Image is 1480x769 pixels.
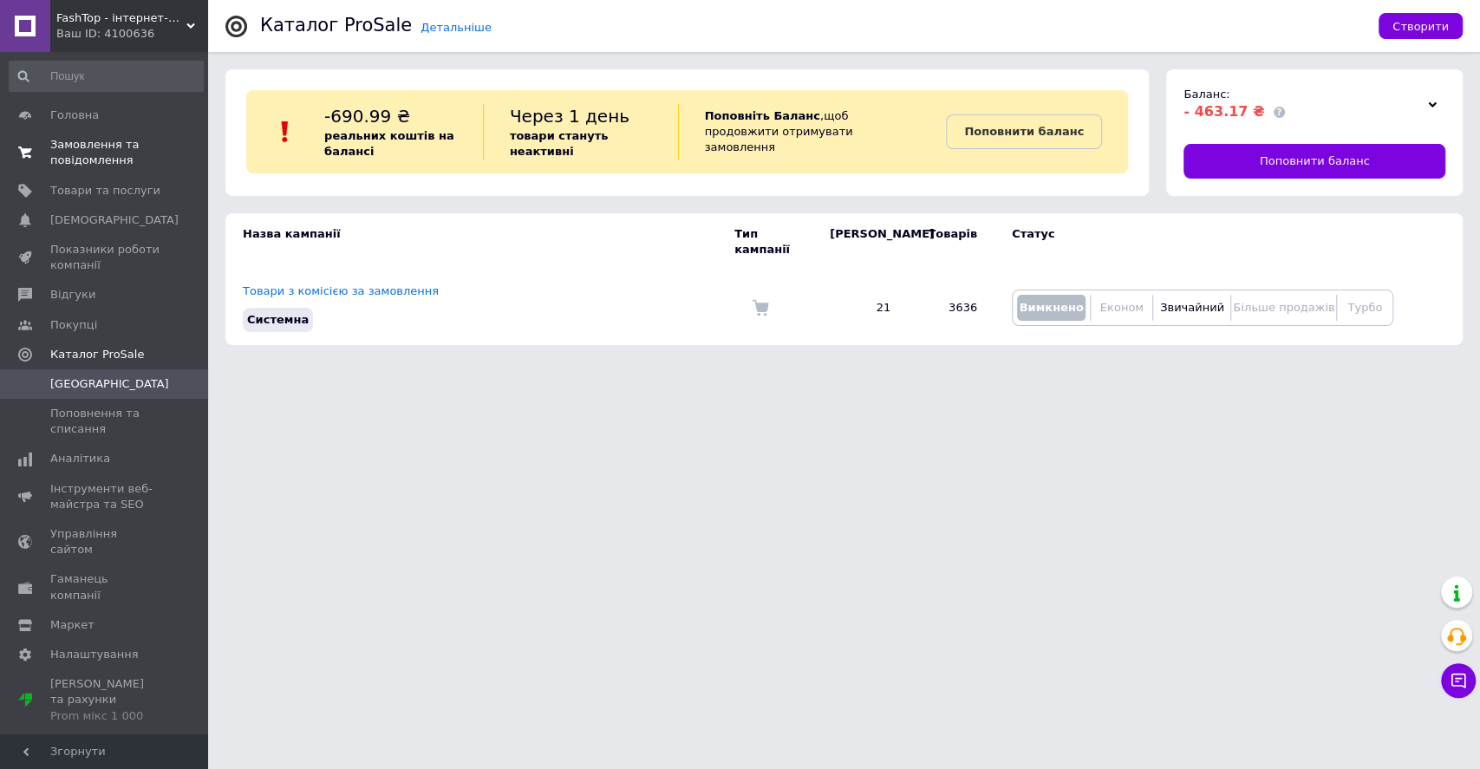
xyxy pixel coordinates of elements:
span: Більше продажів [1233,301,1334,314]
span: Вимкнено [1019,301,1083,314]
span: Маркет [50,617,95,633]
span: Інструменти веб-майстра та SEO [50,481,160,512]
td: Назва кампанії [225,213,734,270]
td: 21 [812,270,908,345]
span: Показники роботи компанії [50,242,160,273]
td: Тип кампанії [734,213,812,270]
span: Економ [1100,301,1144,314]
span: Аналітика [50,451,110,466]
span: [GEOGRAPHIC_DATA] [50,376,169,392]
span: Налаштування [50,647,139,662]
span: Замовлення та повідомлення [50,137,160,168]
span: Управління сайтом [50,526,160,557]
td: Товарів [908,213,994,270]
a: Детальніше [421,21,492,34]
b: реальних коштів на балансі [324,129,454,158]
span: Покупці [50,317,97,333]
button: Економ [1095,295,1148,321]
img: Комісія за замовлення [752,299,769,316]
span: [PERSON_NAME] та рахунки [50,676,160,724]
span: Гаманець компанії [50,571,160,603]
div: Каталог ProSale [260,16,412,35]
div: Ваш ID: 4100636 [56,26,208,42]
a: Поповнити баланс [946,114,1102,149]
span: Системна [247,313,309,326]
a: Товари з комісією за замовлення [243,284,439,297]
span: Товари та послуги [50,183,160,199]
div: Prom мікс 1 000 [50,708,160,724]
span: Звичайний [1160,301,1224,314]
span: - 463.17 ₴ [1183,103,1264,120]
div: , щоб продовжити отримувати замовлення [678,104,947,160]
b: Поповнити баланс [964,125,1084,138]
span: Через 1 день [510,106,629,127]
b: Поповніть Баланс [705,109,820,122]
span: Створити [1392,20,1449,33]
span: [DEMOGRAPHIC_DATA] [50,212,179,228]
button: Чат з покупцем [1441,663,1476,698]
span: Поповнення та списання [50,406,160,437]
td: Статус [994,213,1393,270]
span: FashTop - інтернет-магазин для тих, хто цінує гроші та свій час [56,10,186,26]
span: Каталог ProSale [50,347,144,362]
span: Поповнити баланс [1260,153,1370,169]
button: Створити [1379,13,1463,39]
img: :exclamation: [272,119,298,145]
button: Більше продажів [1236,295,1332,321]
td: 3636 [908,270,994,345]
span: Головна [50,108,99,123]
span: Відгуки [50,287,95,303]
span: Турбо [1347,301,1382,314]
td: [PERSON_NAME] [812,213,908,270]
button: Турбо [1341,295,1388,321]
b: товари стануть неактивні [510,129,609,158]
button: Звичайний [1157,295,1226,321]
button: Вимкнено [1017,295,1086,321]
input: Пошук [9,61,204,92]
span: Баланс: [1183,88,1229,101]
a: Поповнити баланс [1183,144,1445,179]
span: -690.99 ₴ [324,106,410,127]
